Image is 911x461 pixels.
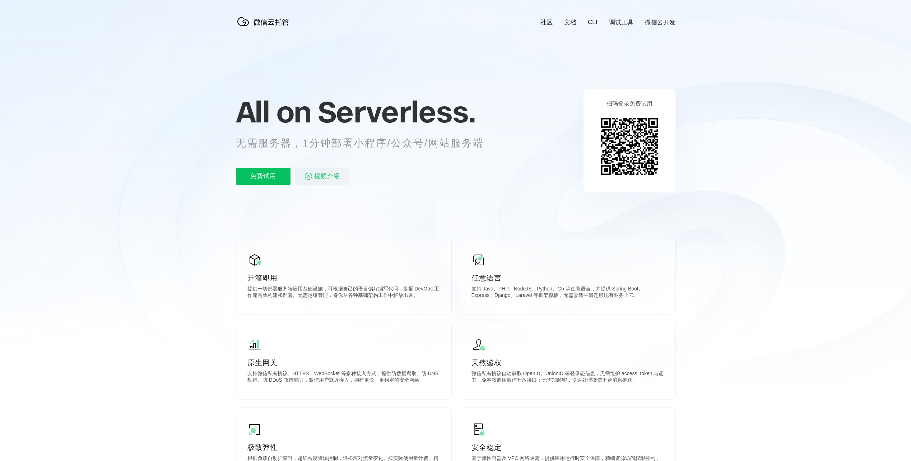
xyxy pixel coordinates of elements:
a: 调试工具 [609,18,633,27]
p: 支持微信私有协议、HTTPS、WebSocket 等多种接入方式，提供防数据爬取、防 DNS 劫持、防 DDoS 攻击能力，微信用户就近接入，拥有更快、更稳定的安全网络。 [247,371,440,385]
a: 文档 [564,18,576,27]
p: 支持 Java、PHP、NodeJS、Python、Go 等任意语言，并提供 Spring Boot、Express、Django、Laravel 等框架模板，无需改造平滑迁移现有业务上云。 [471,286,664,300]
img: 微信云托管 [236,14,293,29]
img: video_play.svg [304,172,313,181]
p: 无需服务器，1分钟部署小程序/公众号/网站服务端 [236,136,497,150]
p: 微信私有协议自动获取 OpenID、UnionID 等登录态信息；无需维护 access_token 与证书，免鉴权调用微信开放接口；无需加解密，快速处理微信平台消息推送。 [471,371,664,385]
a: 社区 [540,18,553,27]
p: 安全稳定 [471,442,664,452]
a: 微信云开发 [645,18,675,27]
p: 扫码登录免费试用 [606,100,652,108]
p: 极致弹性 [247,442,440,452]
span: Serverless. [318,94,475,130]
span: All on [236,94,311,130]
p: 开箱即用 [247,273,440,283]
a: 微信云托管 [236,24,293,30]
a: CLI [588,19,597,26]
p: 任意语言 [471,273,664,283]
p: 天然鉴权 [471,358,664,368]
span: 视频介绍 [314,168,340,185]
p: 提供一切部署服务端应用基础设施，可根据自己的语言偏好编写代码，搭配 DevOps 工作流高效构建和部署。无需运维管理，将你从各种基础架构工作中解放出来。 [247,286,440,300]
p: 原生网关 [247,358,440,368]
p: 免费试用 [236,168,291,185]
